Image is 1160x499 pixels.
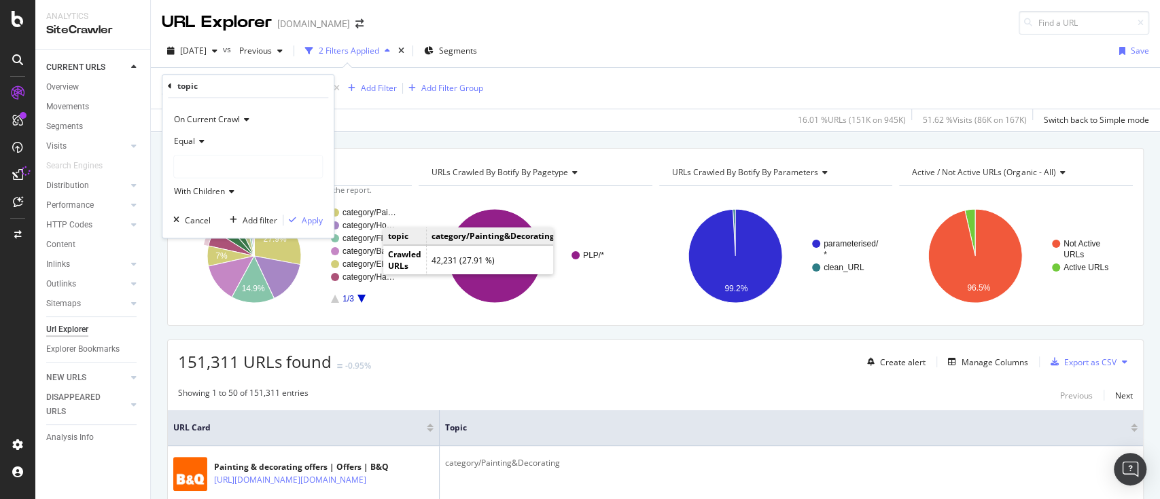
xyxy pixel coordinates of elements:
button: Next [1115,387,1133,403]
button: Add filter [224,213,277,227]
svg: A chart. [659,197,890,315]
span: topic [445,422,1110,434]
div: NEW URLS [46,371,86,385]
td: category/Painting&Decorating [427,227,560,245]
div: Analysis Info [46,430,94,445]
div: Add Filter Group [421,82,483,94]
button: Save [1114,40,1149,62]
span: URLs Crawled By Botify By pagetype [432,166,568,178]
text: 96.5% [967,283,990,293]
span: Active / Not Active URLs (organic - all) [912,166,1055,178]
text: Active URLs [1064,263,1108,272]
div: Sitemaps [46,297,81,311]
button: Switch back to Simple mode [1038,109,1149,131]
text: 99.2% [724,284,748,293]
span: URLs Crawled By Botify By parameters [672,166,818,178]
span: With Children [174,185,225,197]
a: Analysis Info [46,430,141,445]
text: parameterised/ [824,239,879,248]
div: Painting & decorating offers | Offers | B&Q [214,461,425,473]
span: URL Card [173,422,423,434]
span: Equal [174,135,195,147]
img: Equal [337,364,342,368]
div: Performance [46,198,94,212]
td: Crawled URLs [383,246,427,275]
button: Apply [283,213,323,227]
div: URL Explorer [162,11,272,34]
div: times [396,44,407,58]
button: Add Filter Group [403,80,483,96]
div: Create alert [880,356,926,368]
svg: A chart. [178,197,408,315]
div: Analytics [46,11,139,22]
button: Export as CSV [1045,351,1117,373]
a: Content [46,238,141,252]
span: Segments [439,45,477,56]
div: -0.95% [345,360,371,371]
text: 1/3 [342,294,354,303]
div: CURRENT URLS [46,60,105,75]
svg: A chart. [899,197,1129,315]
text: 7% [215,251,228,261]
div: Overview [46,80,79,94]
a: Visits [46,139,127,153]
div: Apply [302,215,323,226]
text: URLs [1064,250,1084,259]
div: 51.62 % Visits ( 86K on 167K ) [923,114,1027,126]
a: Url Explorer [46,322,141,337]
div: Outlinks [46,277,76,291]
button: Create alert [862,351,926,373]
span: vs [223,43,234,55]
text: category/Flo… [342,234,396,243]
div: Open Intercom Messenger [1114,453,1146,485]
div: Distribution [46,179,89,193]
td: topic [383,227,427,245]
text: 14.9% [242,284,265,293]
input: Find a URL [1019,11,1149,35]
text: clean_URL [824,263,864,272]
button: Manage Columns [943,354,1028,370]
div: Movements [46,100,89,114]
text: category/Pai… [342,208,396,217]
button: Previous [234,40,288,62]
div: Add Filter [361,82,397,94]
div: Manage Columns [962,356,1028,368]
span: On Current Crawl [174,113,240,125]
a: Search Engines [46,159,116,173]
div: Previous [1060,390,1093,401]
div: [DOMAIN_NAME] [277,17,350,31]
span: 151,311 URLs found [178,350,332,373]
a: Performance [46,198,127,212]
span: Previous [234,45,272,56]
a: Movements [46,100,141,114]
text: PLP/* [583,251,604,260]
a: Explorer Bookmarks [46,342,141,356]
a: Inlinks [46,257,127,272]
button: Add Filter [342,80,397,96]
div: 2 Filters Applied [319,45,379,56]
div: HTTP Codes [46,218,92,232]
div: Search Engines [46,159,103,173]
text: category/Ele… [342,259,396,269]
a: Overview [46,80,141,94]
a: [URL][DOMAIN_NAME][DOMAIN_NAME] [214,473,366,487]
div: Save [1131,45,1149,56]
svg: A chart. [419,197,649,315]
div: Switch back to Simple mode [1044,114,1149,126]
button: Cancel [168,213,211,227]
a: HTTP Codes [46,218,127,232]
button: Previous [1060,387,1093,403]
a: Segments [46,119,141,134]
div: Content [46,238,75,252]
img: main image [173,457,207,491]
div: arrow-right-arrow-left [355,19,364,29]
div: Showing 1 to 50 of 151,311 entries [178,387,309,403]
div: Explorer Bookmarks [46,342,120,356]
text: Not Active [1064,239,1100,248]
div: Segments [46,119,83,134]
text: category/Ha… [342,272,395,282]
a: NEW URLS [46,371,127,385]
div: Cancel [185,215,211,226]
